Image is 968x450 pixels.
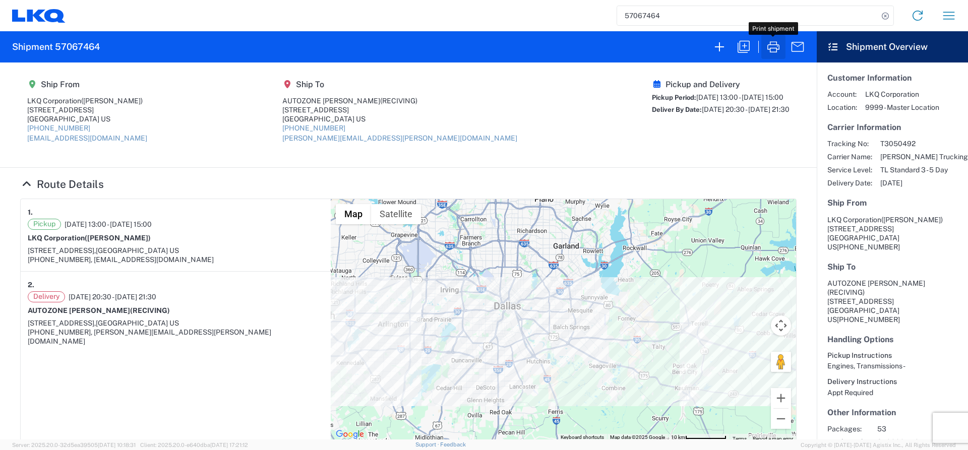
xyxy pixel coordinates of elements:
span: [PHONE_NUMBER] [837,315,900,324]
address: [GEOGRAPHIC_DATA] US [827,279,957,324]
span: Deliver By Date: [652,106,702,113]
span: (RECIVING) [827,288,865,296]
h6: Delivery Instructions [827,377,957,386]
div: Appt Required [827,388,957,397]
div: [PHONE_NUMBER], [EMAIL_ADDRESS][DOMAIN_NAME] [28,255,324,264]
span: [PERSON_NAME] Trucking [880,152,968,161]
span: T3050492 [880,139,968,148]
span: [DATE] 17:21:12 [210,442,248,448]
div: [STREET_ADDRESS] [282,105,517,114]
span: TL Standard 3 - 5 Day [880,165,968,174]
div: [GEOGRAPHIC_DATA] US [27,114,147,123]
h5: Handling Options [827,335,957,344]
span: Account: [827,90,857,99]
span: 350000 LBS [877,437,963,446]
span: Map data ©2025 Google [610,434,665,440]
span: [DATE] 13:00 - [DATE] 15:00 [65,220,152,229]
div: [PHONE_NUMBER], [PERSON_NAME][EMAIL_ADDRESS][PERSON_NAME][DOMAIN_NAME] [28,328,324,346]
h5: Customer Information [827,73,957,83]
h5: Ship To [827,262,957,272]
span: (RECIVING) [380,97,417,105]
span: Delivery [28,291,65,302]
div: AUTOZONE [PERSON_NAME] [282,96,517,105]
strong: 2. [28,279,34,291]
span: LKQ Corporation [827,216,881,224]
span: Copyright © [DATE]-[DATE] Agistix Inc., All Rights Reserved [801,440,956,449]
h5: Ship From [27,80,147,89]
a: Feedback [440,441,466,447]
a: Open this area in Google Maps (opens a new window) [333,428,367,441]
span: [PHONE_NUMBER] [837,243,900,251]
h6: Pickup Instructions [827,351,957,360]
h2: Shipment 57067464 [12,41,100,53]
span: Service Level: [827,165,872,174]
address: [GEOGRAPHIC_DATA] US [827,215,957,251]
div: Engines, Transmissions - [827,361,957,370]
strong: LKQ Corporation [28,234,151,242]
span: 10 km [671,434,685,440]
h5: Ship From [827,198,957,208]
span: [DATE] 13:00 - [DATE] 15:00 [696,93,783,101]
button: Drag Pegman onto the map to open Street View [771,352,791,372]
button: Keyboard shortcuts [561,434,604,441]
button: Map camera controls [771,315,791,336]
button: Show street map [336,204,371,224]
a: [PERSON_NAME][EMAIL_ADDRESS][PERSON_NAME][DOMAIN_NAME] [282,134,517,142]
span: Client: 2025.20.0-e640dba [140,442,248,448]
h5: Carrier Information [827,122,957,132]
span: [DATE] [880,178,968,187]
span: 9999 - Master Location [865,103,939,112]
strong: AUTOZONE [PERSON_NAME] [28,306,170,314]
span: [DATE] 10:18:31 [98,442,136,448]
span: [GEOGRAPHIC_DATA] US [96,319,179,327]
a: [PHONE_NUMBER] [27,124,90,132]
h5: Other Information [827,408,957,417]
span: Location: [827,103,857,112]
button: Show satellite imagery [371,204,421,224]
span: Carrier Name: [827,152,872,161]
img: Google [333,428,367,441]
span: [GEOGRAPHIC_DATA] US [96,246,179,254]
span: 53 [877,424,963,433]
a: Hide Details [20,178,104,190]
button: Map Scale: 10 km per 78 pixels [668,434,730,441]
span: [STREET_ADDRESS], [28,246,96,254]
span: ([PERSON_NAME]) [81,97,143,105]
header: Shipment Overview [817,31,968,62]
button: Zoom out [771,409,791,429]
a: [PHONE_NUMBER] [282,124,345,132]
span: [STREET_ADDRESS] [827,225,894,233]
span: Delivery Date: [827,178,872,187]
div: [STREET_ADDRESS] [27,105,147,114]
span: Tracking No: [827,139,872,148]
span: (RECIVING) [130,306,170,314]
span: [DATE] 20:30 - [DATE] 21:30 [702,105,790,113]
a: Terms [733,436,747,441]
span: Total Weight: [827,437,869,446]
span: [DATE] 20:30 - [DATE] 21:30 [69,292,156,301]
span: Server: 2025.20.0-32d5ea39505 [12,442,136,448]
input: Shipment, tracking or reference number [617,6,878,25]
div: [GEOGRAPHIC_DATA] US [282,114,517,123]
a: Support [415,441,441,447]
div: LKQ Corporation [27,96,147,105]
span: Packages: [827,424,869,433]
a: [EMAIL_ADDRESS][DOMAIN_NAME] [27,134,147,142]
span: ([PERSON_NAME]) [881,216,943,224]
strong: 1. [28,206,33,219]
h5: Pickup and Delivery [652,80,790,89]
span: LKQ Corporation [865,90,939,99]
span: Pickup [28,219,61,230]
span: Pickup Period: [652,94,696,101]
span: ([PERSON_NAME]) [85,234,151,242]
a: Report a map error [753,436,793,441]
span: [STREET_ADDRESS], [28,319,96,327]
h5: Ship To [282,80,517,89]
span: AUTOZONE [PERSON_NAME] [STREET_ADDRESS] [827,279,925,305]
button: Zoom in [771,388,791,408]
